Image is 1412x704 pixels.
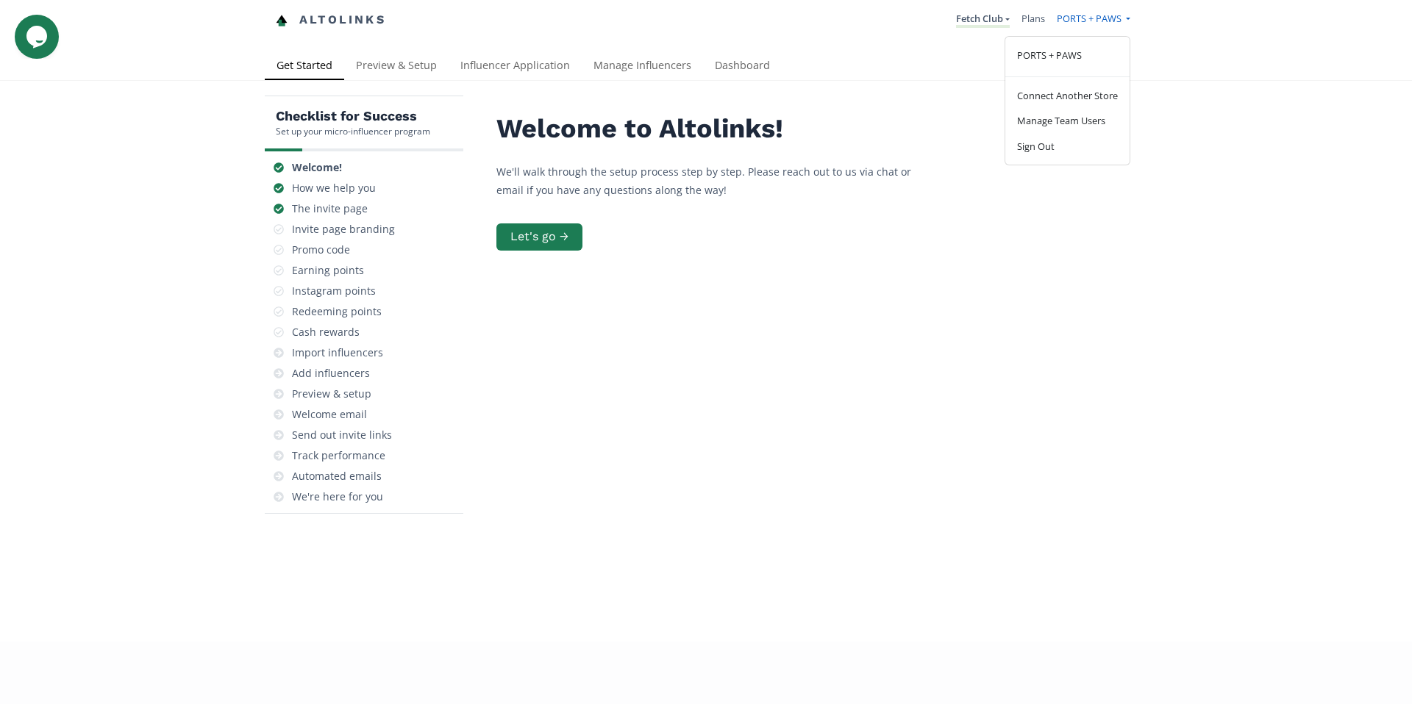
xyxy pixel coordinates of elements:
a: Fetch Club [956,12,1010,28]
a: Altolinks [276,8,386,32]
h5: Checklist for Success [276,107,430,125]
div: Cash rewards [292,325,360,340]
a: Plans [1021,12,1045,25]
a: Connect Another Store [1005,83,1130,108]
a: Dashboard [703,52,782,82]
div: Set up your micro-influencer program [276,125,430,137]
div: PORTS + PAWS [1005,36,1130,165]
div: The invite page [292,201,368,216]
div: Welcome! [292,160,342,175]
h2: Welcome to Altolinks! [496,114,938,144]
a: Get Started [265,52,344,82]
img: favicon-32x32.png [276,15,288,26]
div: Earning points [292,263,364,278]
div: Track performance [292,448,385,463]
a: PORTS + PAWS [1057,12,1130,29]
span: PORTS + PAWS [1057,12,1122,25]
button: Let's go → [496,223,582,251]
a: Influencer Application [449,52,582,82]
a: Preview & Setup [344,52,449,82]
div: Redeeming points [292,304,382,319]
p: We'll walk through the setup process step by step. Please reach out to us via chat or email if yo... [496,162,938,199]
div: Automated emails [292,469,382,484]
div: How we help you [292,181,376,195]
span: PORTS + PAWS [1017,49,1082,62]
div: We're here for you [292,489,383,504]
div: Invite page branding [292,222,395,237]
a: PORTS + PAWS [1005,43,1130,71]
a: Manage Influencers [582,52,703,82]
a: Sign Out [1005,134,1130,159]
iframe: chat widget [15,15,62,59]
div: Add influencers [292,366,370,381]
div: Welcome email [292,407,367,422]
a: Manage Team Users [1005,108,1130,133]
div: Send out invite links [292,428,392,442]
div: Preview & setup [292,387,371,401]
div: Promo code [292,243,350,257]
div: Import influencers [292,345,383,360]
div: Instagram points [292,284,376,298]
